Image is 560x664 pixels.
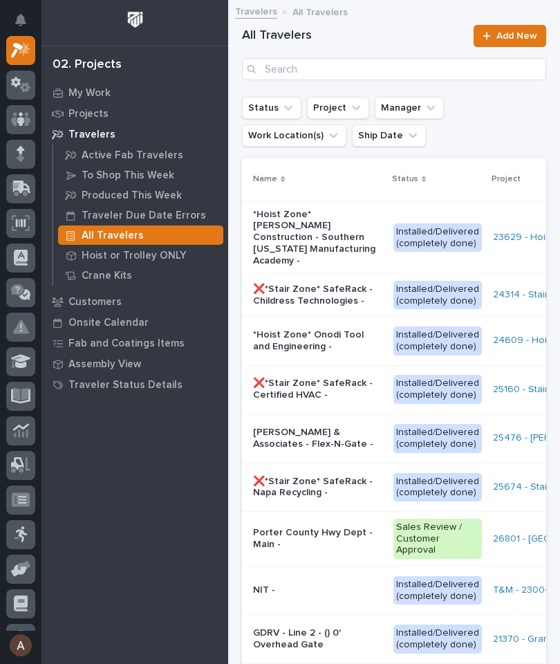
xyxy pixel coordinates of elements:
div: Installed/Delivered (completely done) [393,326,482,356]
p: Name [253,172,277,187]
p: ❌*Stair Zone* SafeRack - Certified HVAC - [253,378,382,401]
p: Porter County Hwy Dept - Main - [253,527,382,551]
a: Produced This Week [53,185,228,205]
p: Produced This Week [82,190,182,202]
p: Traveler Due Date Errors [82,210,206,222]
p: Travelers [68,129,115,141]
p: *Hoist Zone* Onodi Tool and Engineering - [253,329,382,353]
p: *Hoist Zone* [PERSON_NAME] Construction - Southern [US_STATE] Manufacturing Academy - [253,209,382,267]
button: users-avatar [6,631,35,660]
button: Notifications [6,6,35,35]
p: Status [392,172,418,187]
p: ❌*Stair Zone* SafeRack - Napa Recycling - [253,476,382,499]
div: Installed/Delivered (completely done) [393,625,482,654]
div: Installed/Delivered (completely done) [393,223,482,252]
a: Projects [41,103,228,124]
p: All Travelers [292,3,348,19]
a: Active Fab Travelers [53,145,228,165]
a: Travelers [235,3,277,19]
p: Assembly View [68,358,141,371]
a: Onsite Calendar [41,312,228,333]
p: All Travelers [82,230,144,242]
p: Traveler Status Details [68,379,183,391]
a: Fab and Coatings Items [41,333,228,353]
button: Status [242,97,301,119]
a: All Travelers [53,225,228,245]
a: Travelers [41,124,228,145]
p: [PERSON_NAME] & Associates - Flex-N-Gate - [253,427,382,450]
p: My Work [68,87,111,100]
button: Work Location(s) [242,124,346,147]
a: My Work [41,82,228,103]
a: Add New [474,25,546,47]
p: Fab and Coatings Items [68,338,185,350]
span: Add New [496,31,537,41]
button: Project [307,97,369,119]
p: Hoist or Trolley ONLY [82,250,187,262]
h1: All Travelers [242,28,465,44]
div: Installed/Delivered (completely done) [393,576,482,605]
a: To Shop This Week [53,165,228,185]
p: Crane Kits [82,270,132,282]
p: Customers [68,296,122,308]
p: Onsite Calendar [68,317,149,329]
a: Crane Kits [53,266,228,285]
a: Customers [41,291,228,312]
div: Sales Review / Customer Approval [393,519,482,559]
p: Active Fab Travelers [82,149,183,162]
a: Traveler Status Details [41,374,228,395]
div: Installed/Delivered (completely done) [393,375,482,404]
p: GDRV - Line 2 - () 0' Overhead Gate [253,627,382,651]
div: 02. Projects [53,57,122,73]
div: Notifications [17,14,35,36]
p: ❌*Stair Zone* SafeRack - Childress Technologies - [253,284,382,307]
button: Ship Date [352,124,426,147]
a: Hoist or Trolley ONLY [53,246,228,265]
a: Traveler Due Date Errors [53,205,228,225]
img: Workspace Logo [122,7,148,33]
a: Assembly View [41,353,228,374]
p: NIT - [253,584,382,596]
p: To Shop This Week [82,169,174,182]
input: Search [242,58,546,80]
div: Installed/Delivered (completely done) [393,473,482,502]
button: Manager [375,97,444,119]
div: Installed/Delivered (completely done) [393,281,482,310]
div: Installed/Delivered (completely done) [393,424,482,453]
p: Project [492,172,521,187]
p: Projects [68,108,109,120]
